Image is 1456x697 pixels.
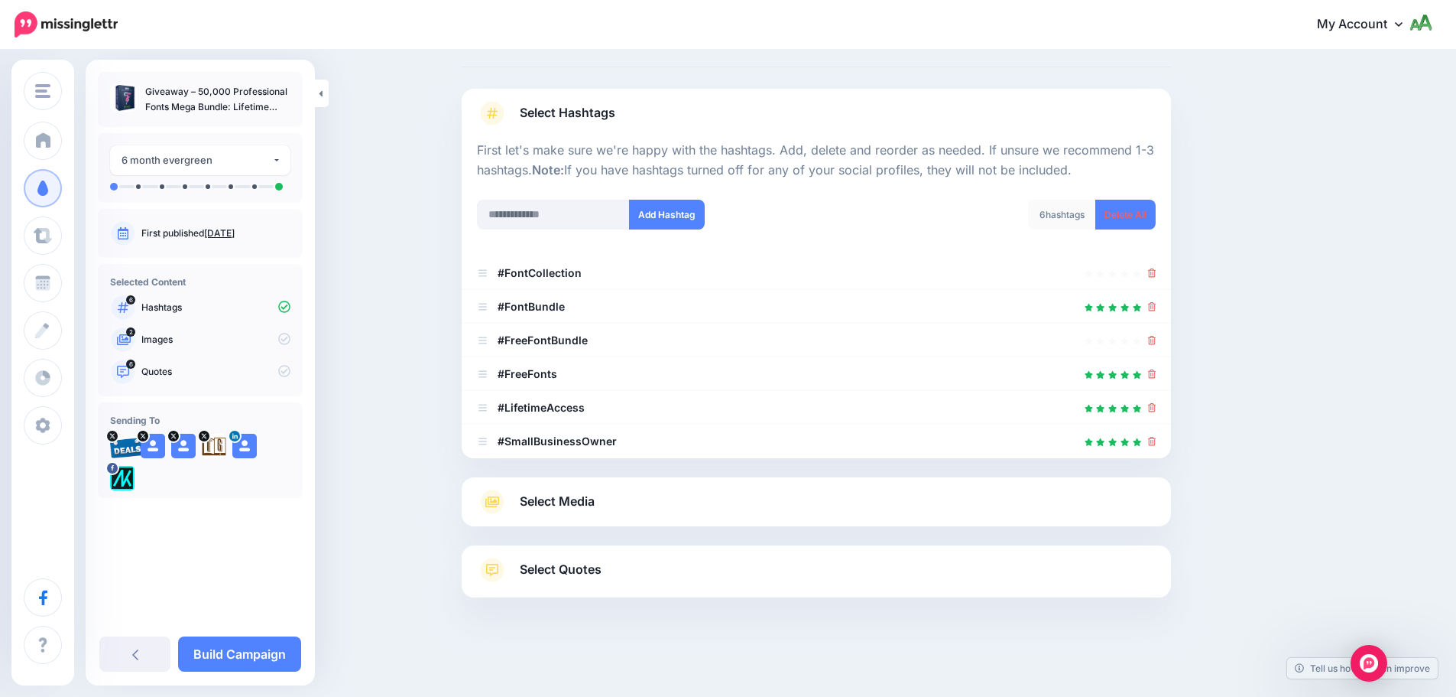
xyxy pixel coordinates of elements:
p: Quotes [141,365,290,379]
h4: Selected Content [110,276,290,288]
span: 2 [126,327,135,337]
b: #LifetimeAccess [498,401,585,414]
img: 2efadb206a2e600c683e12bbced07af5_thumb.jpg [110,84,138,112]
img: user_default_image.png [141,434,165,458]
button: Add Hashtag [629,200,705,230]
a: Select Quotes [477,558,1156,598]
span: 6 [126,360,135,369]
li: A post will be sent on day 3 [160,184,164,189]
li: A post will be sent on day 73 [229,184,233,189]
li: A post will be sent on day 0 [110,183,118,191]
a: Select Media [477,490,1156,514]
a: Select Hashtags [477,101,1156,141]
img: 300371053_782866562685722_1733786435366177641_n-bsa128417.png [110,466,135,490]
b: Note: [532,162,564,178]
li: A post will be sent on day 180 [275,183,283,191]
a: My Account [1302,6,1433,44]
span: Select Hashtags [520,103,615,123]
b: #FontCollection [498,266,582,279]
div: hashtags [1028,200,1096,230]
div: Select Hashtags [477,141,1156,458]
li: A post will be sent on day 1 [136,184,141,189]
li: A post will be sent on day 10 [183,184,187,189]
b: #FreeFonts [498,367,557,380]
p: First published [141,226,290,240]
div: Open Intercom Messenger [1351,645,1387,682]
b: #SmallBusinessOwner [498,435,617,448]
a: [DATE] [204,227,235,239]
span: 6 [126,295,135,305]
img: 95cf0fca748e57b5e67bba0a1d8b2b21-27699.png [110,434,144,458]
img: menu.png [35,84,50,98]
li: A post will be sent on day 32 [206,184,210,189]
h4: Sending To [110,415,290,426]
a: Delete All [1095,200,1156,230]
b: #FontBundle [498,300,565,313]
span: Select Media [520,491,595,512]
img: user_default_image.png [232,434,257,458]
li: A post will be sent on day 124 [252,184,257,189]
a: Tell us how we can improve [1287,658,1438,679]
p: First let's make sure we're happy with the hashtags. Add, delete and reorder as needed. If unsure... [477,141,1156,181]
img: agK0rCH6-27705.jpg [202,434,226,458]
button: 6 month evergreen [110,145,290,175]
span: 6 [1039,209,1046,220]
span: Select Quotes [520,559,602,580]
p: Hashtags [141,301,290,314]
p: Images [141,333,290,347]
div: 6 month evergreen [122,151,272,169]
p: Giveaway – 50,000 Professional Fonts Mega Bundle: Lifetime License | Extensive Font Collection fo... [145,84,290,115]
b: #FreeFontBundle [498,334,588,347]
img: Missinglettr [15,11,118,37]
img: user_default_image.png [171,434,196,458]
